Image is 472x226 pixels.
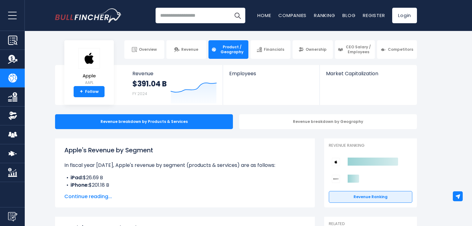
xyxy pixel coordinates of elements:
a: Blog [342,12,355,19]
small: FY 2024 [132,91,147,96]
a: Home [257,12,271,19]
a: Register [363,12,385,19]
span: Apple [78,73,100,79]
span: Product / Geography [218,45,246,54]
a: CEO Salary / Employees [335,40,375,59]
a: Financials [251,40,290,59]
div: Revenue breakdown by Products & Services [55,114,233,129]
p: Revenue Ranking [329,143,412,148]
span: Market Capitalization [326,71,410,76]
span: Employees [229,71,313,76]
a: Apple AAPL [78,48,100,86]
strong: + [80,89,83,94]
a: Go to homepage [55,8,122,23]
a: Ranking [314,12,335,19]
a: Overview [124,40,164,59]
img: Bullfincher logo [55,8,122,23]
span: Financials [264,47,284,52]
p: In fiscal year [DATE], Apple's revenue by segment (products & services) are as follows: [64,162,306,169]
small: AAPL [78,80,100,85]
button: Search [230,8,245,23]
span: Competitors [388,47,413,52]
span: Revenue [181,47,198,52]
b: iPad: [71,174,83,181]
img: Apple competitors logo [332,158,340,166]
a: Revenue $391.04 B FY 2024 [126,65,223,105]
a: Login [392,8,417,23]
li: $26.69 B [64,174,306,181]
strong: $391.04 B [132,79,167,89]
a: Companies [278,12,307,19]
span: Ownership [306,47,327,52]
a: Product / Geography [208,40,248,59]
a: Revenue [166,40,206,59]
span: Revenue [132,71,217,76]
span: Overview [139,47,157,52]
li: $201.18 B [64,181,306,189]
h1: Apple's Revenue by Segment [64,146,306,155]
img: Sony Group Corporation competitors logo [332,175,340,183]
a: +Follow [74,86,105,97]
a: Market Capitalization [320,65,416,87]
a: Employees [223,65,319,87]
div: Revenue breakdown by Geography [239,114,417,129]
span: CEO Salary / Employees [345,45,372,54]
a: Competitors [377,40,417,59]
img: Ownership [8,111,17,120]
b: iPhone: [71,181,89,189]
span: Continue reading... [64,193,306,200]
a: Ownership [293,40,333,59]
a: Revenue Ranking [329,191,412,203]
